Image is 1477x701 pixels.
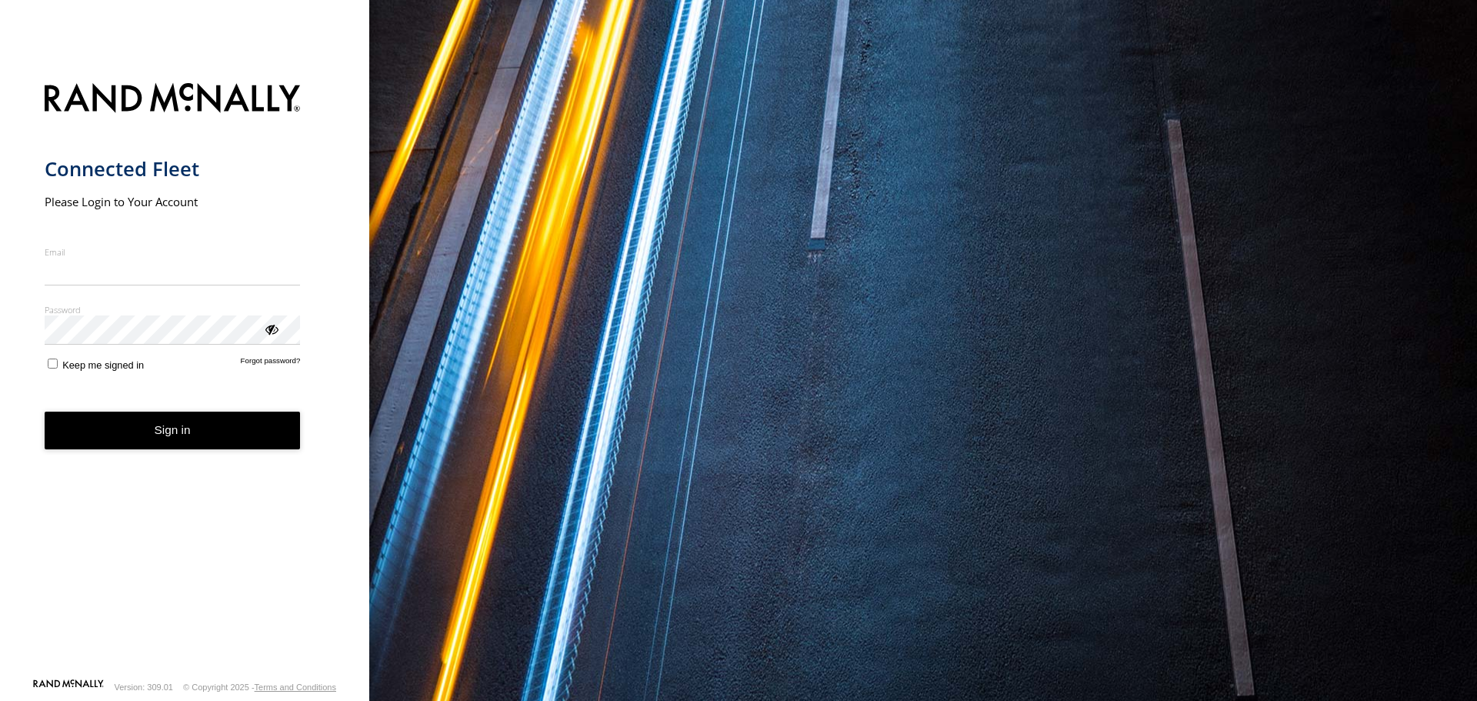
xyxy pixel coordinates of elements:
form: main [45,74,325,678]
a: Forgot password? [241,356,301,371]
input: Keep me signed in [48,359,58,369]
h2: Please Login to Your Account [45,194,301,209]
label: Password [45,304,301,315]
img: Rand McNally [45,80,301,119]
label: Email [45,246,301,258]
div: Version: 309.01 [115,683,173,692]
a: Visit our Website [33,679,104,695]
a: Terms and Conditions [255,683,336,692]
button: Sign in [45,412,301,449]
h1: Connected Fleet [45,156,301,182]
div: ViewPassword [263,321,278,336]
div: © Copyright 2025 - [183,683,336,692]
span: Keep me signed in [62,359,144,371]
